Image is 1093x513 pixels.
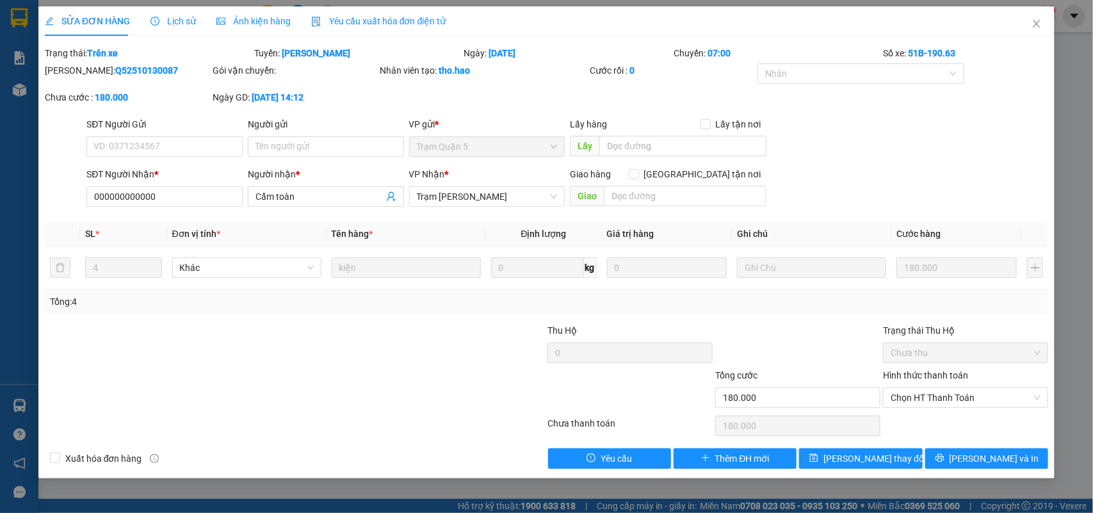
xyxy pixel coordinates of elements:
[715,452,770,466] span: Thêm ĐH mới
[248,167,404,181] div: Người nhận
[248,117,404,131] div: Người gửi
[908,48,955,58] b: 51B-190.63
[417,187,558,206] span: Trạm Tắc Vân
[521,229,567,239] span: Định lượng
[87,48,118,58] b: Trên xe
[180,258,314,277] span: Khác
[50,257,70,278] button: delete
[95,92,128,102] b: 180.000
[674,448,797,469] button: plusThêm ĐH mới
[737,257,886,278] input: Ghi Chú
[45,16,130,26] span: SỬA ĐƠN HÀNG
[150,16,196,26] span: Lịch sử
[1019,6,1055,42] button: Close
[570,169,611,179] span: Giao hàng
[548,448,671,469] button: exclamation-circleYêu cầu
[584,257,597,278] span: kg
[439,65,471,76] b: tho.hao
[590,63,755,77] div: Cước rồi :
[547,416,715,439] div: Chưa thanh toán
[891,388,1040,407] span: Chọn HT Thanh Toán
[86,167,243,181] div: SĐT Người Nhận
[45,63,210,77] div: [PERSON_NAME]:
[216,16,291,26] span: Ảnh kiện hàng
[1027,257,1043,278] button: plus
[823,452,926,466] span: [PERSON_NAME] thay đổi
[925,448,1048,469] button: printer[PERSON_NAME] và In
[570,119,607,129] span: Lấy hàng
[711,117,766,131] span: Lấy tận nơi
[409,169,445,179] span: VP Nhận
[213,90,378,104] div: Ngày GD:
[809,453,818,464] span: save
[883,370,968,380] label: Hình thức thanh toán
[701,453,710,464] span: plus
[570,186,604,206] span: Giao
[489,48,516,58] b: [DATE]
[115,65,178,76] b: Q52510130087
[311,17,321,27] img: icon
[883,323,1048,338] div: Trạng thái Thu Hộ
[311,16,446,26] span: Yêu cầu xuất hóa đơn điện tử
[463,46,672,60] div: Ngày:
[150,454,159,463] span: info-circle
[386,191,396,202] span: user-add
[950,452,1039,466] span: [PERSON_NAME] và In
[213,63,378,77] div: Gói vận chuyển:
[672,46,882,60] div: Chuyến:
[715,370,757,380] span: Tổng cước
[332,257,481,278] input: VD: Bàn, Ghế
[44,46,253,60] div: Trạng thái:
[935,453,944,464] span: printer
[216,17,225,26] span: picture
[732,222,891,247] th: Ghi chú
[253,46,462,60] div: Tuyến:
[60,452,147,466] span: Xuất hóa đơn hàng
[1032,19,1042,29] span: close
[629,65,635,76] b: 0
[409,117,565,131] div: VP gửi
[601,452,632,466] span: Yêu cầu
[570,136,599,156] span: Lấy
[587,453,595,464] span: exclamation-circle
[380,63,587,77] div: Nhân viên tạo:
[547,325,577,336] span: Thu Hộ
[85,229,95,239] span: SL
[799,448,922,469] button: save[PERSON_NAME] thay đổi
[282,48,350,58] b: [PERSON_NAME]
[332,229,373,239] span: Tên hàng
[252,92,304,102] b: [DATE] 14:12
[45,17,54,26] span: edit
[599,136,766,156] input: Dọc đường
[86,117,243,131] div: SĐT Người Gửi
[172,229,220,239] span: Đơn vị tính
[896,229,941,239] span: Cước hàng
[45,90,210,104] div: Chưa cước :
[607,257,727,278] input: 0
[50,295,423,309] div: Tổng: 4
[150,17,159,26] span: clock-circle
[891,343,1040,362] span: Chưa thu
[882,46,1049,60] div: Số xe:
[604,186,766,206] input: Dọc đường
[896,257,1017,278] input: 0
[607,229,654,239] span: Giá trị hàng
[639,167,766,181] span: [GEOGRAPHIC_DATA] tận nơi
[708,48,731,58] b: 07:00
[417,137,558,156] span: Trạm Quận 5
